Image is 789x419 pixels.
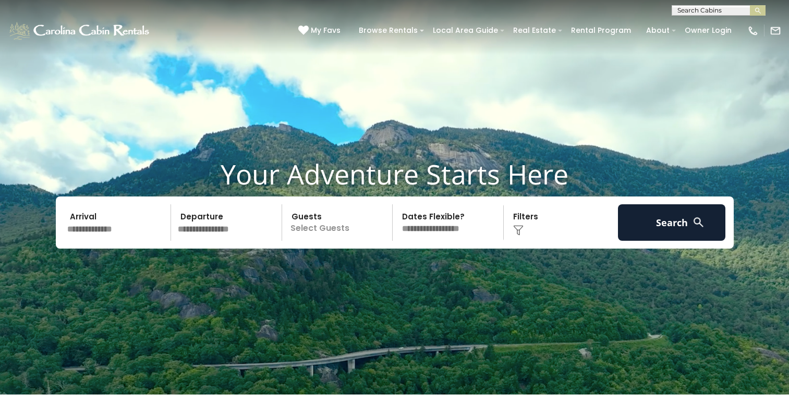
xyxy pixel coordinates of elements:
[508,22,561,39] a: Real Estate
[641,22,675,39] a: About
[298,25,343,36] a: My Favs
[8,158,781,190] h1: Your Adventure Starts Here
[8,20,152,41] img: White-1-1-2.png
[692,216,705,229] img: search-regular-white.png
[513,225,524,236] img: filter--v1.png
[311,25,341,36] span: My Favs
[354,22,423,39] a: Browse Rentals
[285,204,393,241] p: Select Guests
[618,204,726,241] button: Search
[679,22,737,39] a: Owner Login
[770,25,781,36] img: mail-regular-white.png
[428,22,503,39] a: Local Area Guide
[747,25,759,36] img: phone-regular-white.png
[566,22,636,39] a: Rental Program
